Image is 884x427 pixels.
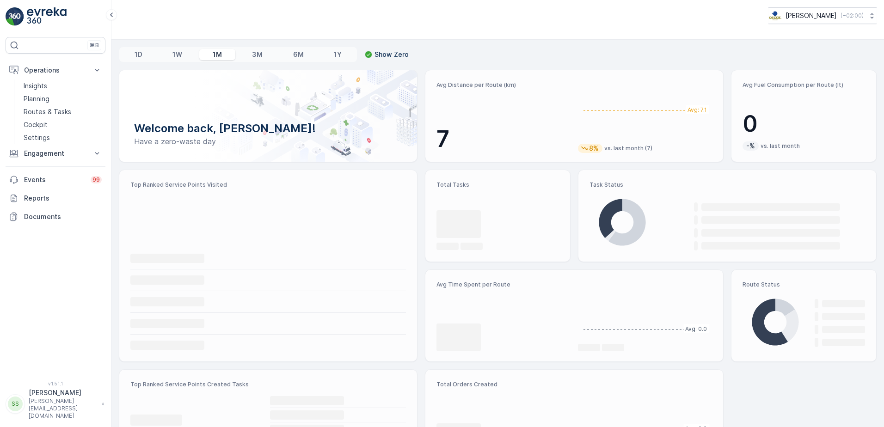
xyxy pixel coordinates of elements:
[768,7,877,24] button: [PERSON_NAME](+02:00)
[6,144,105,163] button: Engagement
[20,118,105,131] a: Cockpit
[29,388,97,397] p: [PERSON_NAME]
[841,12,864,19] p: ( +02:00 )
[24,107,71,116] p: Routes & Tasks
[588,144,600,153] p: 8%
[130,381,406,388] p: Top Ranked Service Points Created Tasks
[24,94,49,104] p: Planning
[252,50,263,59] p: 3M
[768,11,782,21] img: basis-logo_rgb2x.png
[589,181,865,189] p: Task Status
[293,50,304,59] p: 6M
[134,136,402,147] p: Have a zero-waste day
[20,92,105,105] a: Planning
[24,194,102,203] p: Reports
[29,397,97,420] p: [PERSON_NAME][EMAIL_ADDRESS][DOMAIN_NAME]
[135,50,142,59] p: 1D
[20,79,105,92] a: Insights
[6,61,105,79] button: Operations
[90,42,99,49] p: ⌘B
[743,110,865,138] p: 0
[24,175,85,184] p: Events
[20,105,105,118] a: Routes & Tasks
[24,149,87,158] p: Engagement
[172,50,182,59] p: 1W
[436,281,571,288] p: Avg Time Spent per Route
[24,81,47,91] p: Insights
[604,145,652,152] p: vs. last month (7)
[743,281,865,288] p: Route Status
[743,81,865,89] p: Avg Fuel Consumption per Route (lt)
[213,50,222,59] p: 1M
[436,81,571,89] p: Avg Distance per Route (km)
[745,141,756,151] p: -%
[761,142,800,150] p: vs. last month
[6,388,105,420] button: SS[PERSON_NAME][PERSON_NAME][EMAIL_ADDRESS][DOMAIN_NAME]
[92,176,100,183] p: 99
[334,50,342,59] p: 1Y
[6,171,105,189] a: Events99
[8,396,23,411] div: SS
[24,120,48,129] p: Cockpit
[130,181,406,189] p: Top Ranked Service Points Visited
[436,125,571,153] p: 7
[27,7,67,26] img: logo_light-DOdMpM7g.png
[134,121,402,136] p: Welcome back, [PERSON_NAME]!
[374,50,409,59] p: Show Zero
[6,7,24,26] img: logo
[6,189,105,207] a: Reports
[436,181,559,189] p: Total Tasks
[6,381,105,386] span: v 1.51.1
[786,11,837,20] p: [PERSON_NAME]
[436,381,571,388] p: Total Orders Created
[6,207,105,226] a: Documents
[24,133,50,142] p: Settings
[24,212,102,221] p: Documents
[24,66,87,75] p: Operations
[20,131,105,144] a: Settings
